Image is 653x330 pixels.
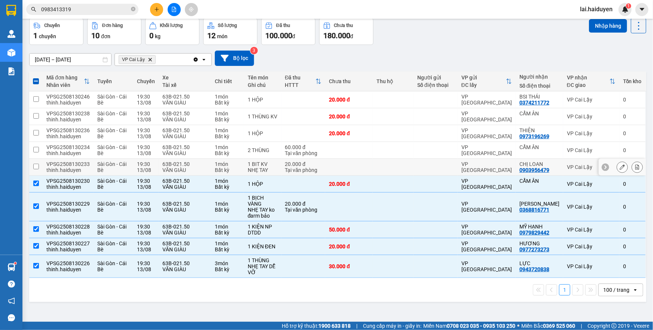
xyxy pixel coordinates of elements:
span: search [31,7,36,12]
div: Ghi chú [248,82,278,88]
div: Tại văn phòng [285,150,322,156]
button: Nhập hàng [589,19,627,33]
div: Đơn hàng [102,23,123,28]
div: 63B-021.50 [162,201,207,207]
div: NHẸ TAY DỄ VỠ [248,263,278,275]
div: VĂN GIÀU [162,100,207,106]
div: 63B-021.50 [162,161,207,167]
div: 13/08 [137,167,155,173]
span: aim [189,7,194,12]
input: Select a date range. [30,54,111,66]
div: 30.000 đ [329,263,369,269]
sup: 3 [250,47,258,54]
div: 1 KIỆN ĐEN [248,243,278,249]
div: VĂN GIÀU [162,133,207,139]
div: 0 [623,204,642,210]
div: VPSG2508130226 [46,260,90,266]
div: VPSG2508130230 [46,178,90,184]
span: | [356,322,357,330]
div: Đã thu [285,75,316,81]
div: thinh.haiduyen [46,116,90,122]
input: Selected VP Cai Lậy. [157,56,158,63]
div: NHẸ TAY [248,167,278,173]
th: Toggle SortBy [458,72,516,91]
div: 20.000 đ [329,130,369,136]
span: 12 [207,31,216,40]
div: CẨM ÂN [519,144,559,150]
input: Tìm tên, số ĐT hoặc mã đơn [41,5,129,13]
div: 0977273273 [519,246,549,252]
div: 0979829442 [519,230,549,236]
div: BSI THÁI [519,94,559,100]
th: Toggle SortBy [563,72,619,91]
div: Bất kỳ [215,266,240,272]
span: Cung cấp máy in - giấy in: [363,322,421,330]
span: caret-down [639,6,646,13]
img: warehouse-icon [7,263,15,271]
div: ĐC giao [567,82,610,88]
div: CẨM ÂN [519,178,559,184]
svg: open [201,57,207,63]
div: VPSG2508130227 [46,240,90,246]
th: Toggle SortBy [43,72,94,91]
div: 19:30 [137,94,155,100]
div: 1 món [215,224,240,230]
div: 20.000 đ [329,113,369,119]
div: HƯƠNG [519,240,559,246]
div: Chuyến [137,78,155,84]
div: VĂN GIÀU [162,246,207,252]
div: 1 món [215,201,240,207]
div: 0 [623,227,642,233]
div: thinh.haiduyen [46,167,90,173]
div: Nhân viên [46,82,84,88]
button: file-add [168,3,181,16]
div: VP [GEOGRAPHIC_DATA] [461,127,512,139]
div: NHẸ TAY ko đarm bảo [248,207,278,219]
img: solution-icon [7,67,15,75]
sup: 1 [626,3,631,9]
button: Chưa thu180.000đ [319,18,373,45]
div: thinh.haiduyen [46,207,90,213]
div: VĂN GIÀU [162,207,207,213]
span: close-circle [131,7,135,11]
img: warehouse-icon [7,49,15,57]
span: copyright [611,323,617,329]
div: 1 BIT KV [248,161,278,167]
div: VPSG2508130234 [46,144,90,150]
div: Chi tiết [215,78,240,84]
div: 19:30 [137,224,155,230]
div: 63B-021.50 [162,240,207,246]
div: 63B-021.50 [162,144,207,150]
span: file-add [171,7,177,12]
div: 0374211772 [519,100,549,106]
span: Sài Gòn - Cái Bè [97,144,126,156]
div: 19:30 [137,127,155,133]
div: 1 THÙNG KV [248,113,278,119]
div: VĂN GIÀU [162,230,207,236]
div: thinh.haiduyen [46,266,90,272]
div: VPSG2508130229 [46,201,90,207]
div: 1 món [215,178,240,184]
div: 19:30 [137,144,155,150]
span: plus [154,7,159,12]
span: Hỗ trợ kỹ thuật: [282,322,351,330]
div: CẨM ÂN [519,110,559,116]
div: 3 món [215,260,240,266]
div: VP Cai Lậy [567,263,616,269]
div: VĂN GIÀU [162,150,207,156]
img: logo-vxr [6,5,16,16]
span: món [217,33,228,39]
div: VP [GEOGRAPHIC_DATA] [461,260,512,272]
div: VP [GEOGRAPHIC_DATA] [461,178,512,190]
div: VP [GEOGRAPHIC_DATA] [461,94,512,106]
div: 0 [623,243,642,249]
div: thinh.haiduyen [46,150,90,156]
div: 0973196269 [519,133,549,139]
button: Đơn hàng10đơn [87,18,141,45]
div: VP [GEOGRAPHIC_DATA] [461,144,512,156]
svg: Clear all [193,57,199,63]
span: Miền Bắc [521,322,575,330]
div: Bất kỳ [215,116,240,122]
div: DTDD [248,230,278,236]
span: 0 [149,31,153,40]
